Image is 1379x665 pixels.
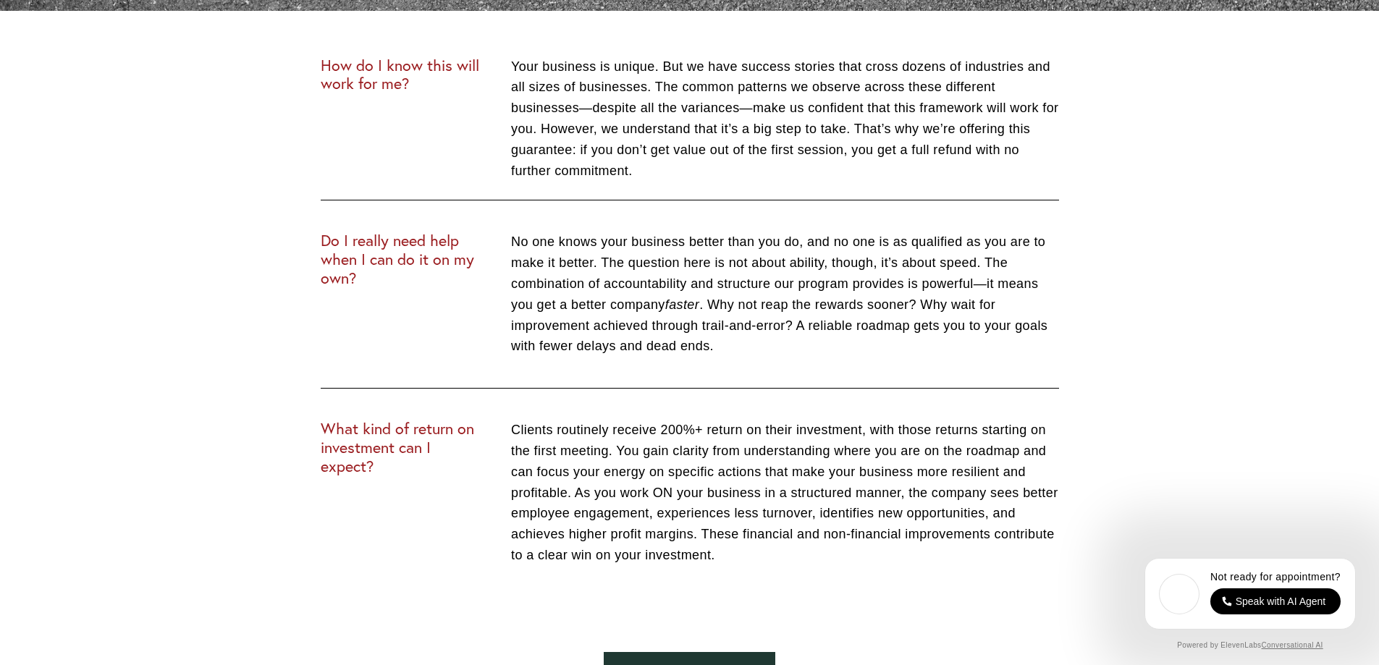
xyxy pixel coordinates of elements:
h3: What kind of return on investment can I expect? [321,420,487,475]
h3: Do I really need help when I can do it on my own? [321,232,487,287]
em: faster [665,297,699,312]
p: Clients routinely receive 200%+ return on their investment, with those returns starting on the fi... [511,420,1059,566]
p: Your business is unique. But we have success stories that cross dozens of industries and all size... [511,56,1059,182]
h3: How do I know this will work for me? [321,56,487,93]
p: No one knows your business better than you do, and no one is as qualified as you are to make it b... [511,232,1059,357]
